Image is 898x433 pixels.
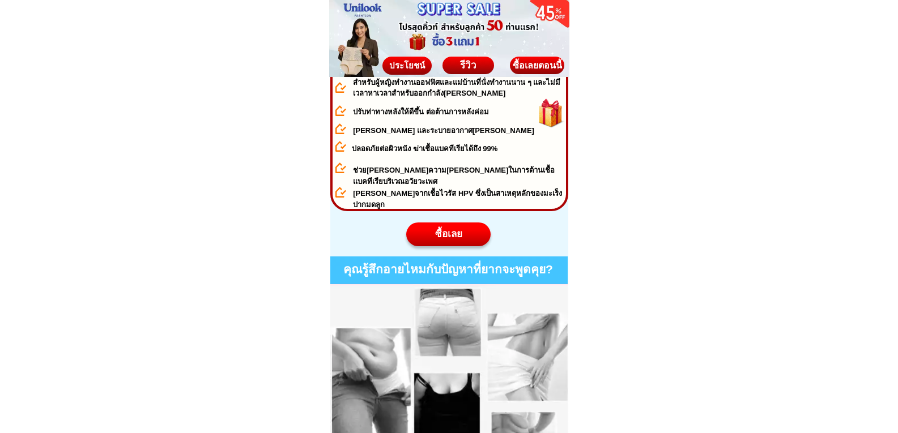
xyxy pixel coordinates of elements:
div: รีวิว [441,58,495,73]
div: ซื้อเลย [406,227,491,242]
h4: [PERSON_NAME]จากเชื้อไวรัส HPV ซึ่งเป็นสาเหตุหลักของมะเร็งปากมดลูก [353,188,565,210]
h4: ปลอดภัยต่อผิวหนัง ฆ่าเชื้อแบคทีเรียได้ถึง 99% [352,143,564,155]
h4: สำหรับผู้หญิงทำงานออฟฟิศและแม่บ้านที่นั่งทำงานนาน ๆ และไม่มีเวลาหาเวลาสำหรับออกกำลัง[PERSON_NAME] [353,77,564,99]
h3: คุณรู้สึกอายไหมกับปัญหาที่ยากจะพูดคุย? [330,260,567,278]
h4: [PERSON_NAME] และระบายอากาศ[PERSON_NAME] [353,125,565,136]
h4: ช่วย[PERSON_NAME]ความ[PERSON_NAME]ในการต้านเชื้อแบคทีเรียบริเวณอวัยวะเพศ [353,165,565,187]
div: ซื้อเลยตอนนี้ [509,61,565,70]
h4: ปรับท่าทางหลังให้ดีขึ้น ต่อต้านการหลังค่อม [353,106,565,118]
span: ประโยชน์ [388,59,425,71]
